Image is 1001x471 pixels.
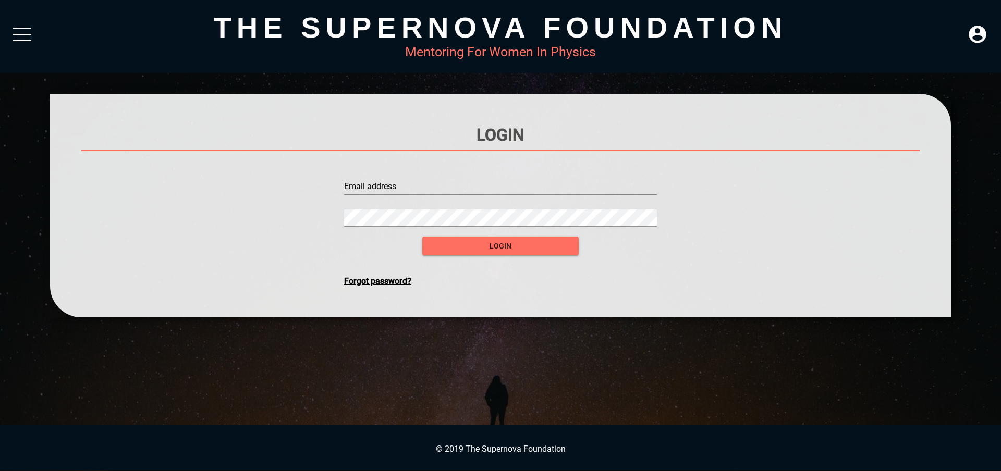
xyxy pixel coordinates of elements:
div: Forgot password? [344,276,657,286]
div: Mentoring For Women In Physics [50,44,951,59]
div: The Supernova Foundation [50,10,951,44]
input: Email address [344,178,657,195]
p: © 2019 The Supernova Foundation [10,444,991,454]
span: login [431,240,570,253]
button: login [422,237,579,256]
h1: Login [81,125,920,145]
